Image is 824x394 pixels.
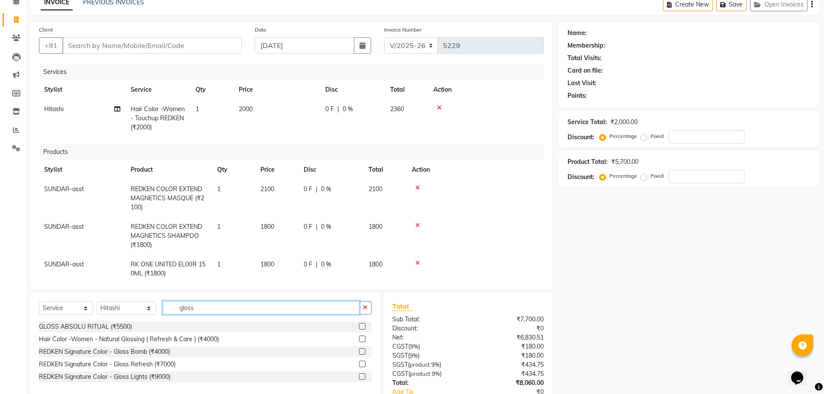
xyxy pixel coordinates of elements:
[316,185,317,194] span: |
[321,185,331,194] span: 0 %
[337,105,339,114] span: |
[217,260,221,268] span: 1
[44,105,64,113] span: Hitashi
[260,223,274,231] span: 1800
[304,185,312,194] span: 0 F
[304,260,312,269] span: 0 F
[468,315,550,324] div: ₹7,700.00
[410,370,430,377] span: product
[316,260,317,269] span: |
[125,80,190,99] th: Service
[39,322,132,331] div: GLOSS ABSOLU RITUAL (₹5500)
[386,315,468,324] div: Sub Total:
[217,185,221,193] span: 1
[131,105,185,131] span: Hair Color -Women - Touchup REDKEN (₹2000)
[468,342,550,351] div: ₹180.00
[298,160,363,179] th: Disc
[410,361,430,368] span: product
[39,37,63,54] button: +91
[62,37,242,54] input: Search by Name/Mobile/Email/Code
[131,185,204,211] span: REDKEN COLOR EXTEND MAGNETICS MASQUE (₹2100)
[212,160,255,179] th: Qty
[392,361,408,368] span: SGST
[468,351,550,360] div: ₹180.00
[568,79,596,88] div: Last Visit:
[131,260,205,277] span: RK ONE UNITED ELIXIR 150ML (₹1800)
[386,342,468,351] div: ( )
[386,333,468,342] div: Net:
[468,360,550,369] div: ₹434.75
[384,26,422,34] label: Invoice Number
[343,105,353,114] span: 0 %
[610,118,638,127] div: ₹2,000.00
[234,80,320,99] th: Price
[432,370,440,377] span: 9%
[320,80,385,99] th: Disc
[40,144,550,160] div: Products
[568,66,603,75] div: Card on file:
[611,157,638,167] div: ₹5,700.00
[369,185,382,193] span: 2100
[369,223,382,231] span: 1800
[44,185,84,193] span: SUNDAR-asst
[125,160,212,179] th: Product
[568,41,605,50] div: Membership:
[568,118,607,127] div: Service Total:
[40,64,550,80] div: Services
[410,352,418,359] span: 9%
[651,172,664,180] label: Fixed
[468,333,550,342] div: ₹6,830.51
[39,347,170,356] div: REDKEN Signature Color - Gloss Bomb (₹4000)
[609,132,637,140] label: Percentage
[260,185,274,193] span: 2100
[386,351,468,360] div: ( )
[392,352,408,359] span: SGST
[386,360,468,369] div: ( )
[568,157,608,167] div: Product Total:
[386,369,468,378] div: ( )
[304,222,312,231] span: 0 F
[260,260,274,268] span: 1800
[468,378,550,388] div: ₹8,060.00
[217,223,221,231] span: 1
[386,378,468,388] div: Total:
[390,105,404,113] span: 2360
[190,80,234,99] th: Qty
[468,324,550,333] div: ₹0
[568,91,587,100] div: Points:
[407,160,544,179] th: Action
[385,80,428,99] th: Total
[321,222,331,231] span: 0 %
[568,29,587,38] div: Name:
[131,223,202,249] span: REDKEN COLOR EXTEND MAGNETICS SHAMPOO (₹1800)
[255,160,298,179] th: Price
[363,160,407,179] th: Total
[39,160,125,179] th: Stylist
[392,302,412,311] span: Total
[568,133,594,142] div: Discount:
[651,132,664,140] label: Fixed
[44,223,84,231] span: SUNDAR-asst
[239,105,253,113] span: 2000
[386,324,468,333] div: Discount:
[568,173,594,182] div: Discount:
[321,260,331,269] span: 0 %
[609,172,637,180] label: Percentage
[392,370,408,378] span: CGST
[369,260,382,268] span: 1800
[39,80,125,99] th: Stylist
[788,359,815,385] iframe: chat widget
[44,260,84,268] span: SUNDAR-asst
[196,105,199,113] span: 1
[316,222,317,231] span: |
[392,343,408,350] span: CGST
[39,372,170,381] div: REDKEN Signature Color - Gloss Lights (₹9000)
[39,360,176,369] div: REDKEN Signature Color - Gloss Refresh (₹7000)
[468,369,550,378] div: ₹434.75
[39,26,53,34] label: Client
[428,80,544,99] th: Action
[39,335,219,344] div: Hair Color -Women - Natural Glossing ( Refresh & Care ) (₹4000)
[163,301,359,314] input: Search or Scan
[568,54,602,63] div: Total Visits:
[431,361,439,368] span: 9%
